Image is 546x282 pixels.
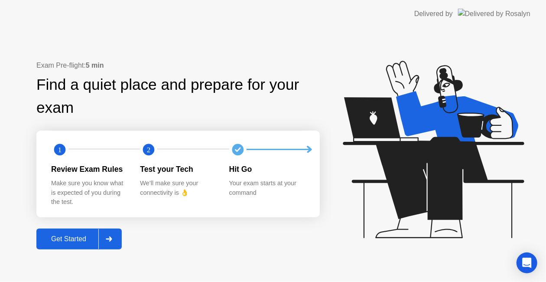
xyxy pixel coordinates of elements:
[229,164,304,175] div: Hit Go
[147,145,150,154] text: 2
[58,145,62,154] text: 1
[86,62,104,69] b: 5 min
[51,179,126,207] div: Make sure you know what is expected of you during the test.
[36,73,320,119] div: Find a quiet place and prepare for your exam
[517,252,537,273] div: Open Intercom Messenger
[36,229,122,249] button: Get Started
[140,179,215,197] div: We’ll make sure your connectivity is 👌
[458,9,530,19] img: Delivered by Rosalyn
[414,9,453,19] div: Delivered by
[39,235,98,243] div: Get Started
[229,179,304,197] div: Your exam starts at your command
[51,164,126,175] div: Review Exam Rules
[140,164,215,175] div: Test your Tech
[36,60,320,71] div: Exam Pre-flight:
